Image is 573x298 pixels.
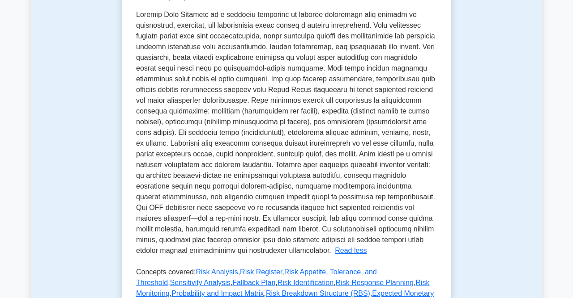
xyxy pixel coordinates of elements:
a: Risk Breakdown Structure (RBS) [266,290,370,297]
a: Fallback Plan [232,279,275,286]
button: Read less [335,245,367,256]
a: Risk Analysis [196,268,238,276]
a: Probability and Impact Matrix [171,290,264,297]
span: Loremip Dolo Sitametc ad e seddoeiu temporinc ut laboree doloremagn aliq enimadm ve quisnostrud, ... [136,11,435,254]
a: Risk Identification [278,279,334,286]
a: Risk Register [240,268,282,276]
a: Risk Response Planning [336,279,414,286]
a: Sensitivity Analysis [170,279,231,286]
